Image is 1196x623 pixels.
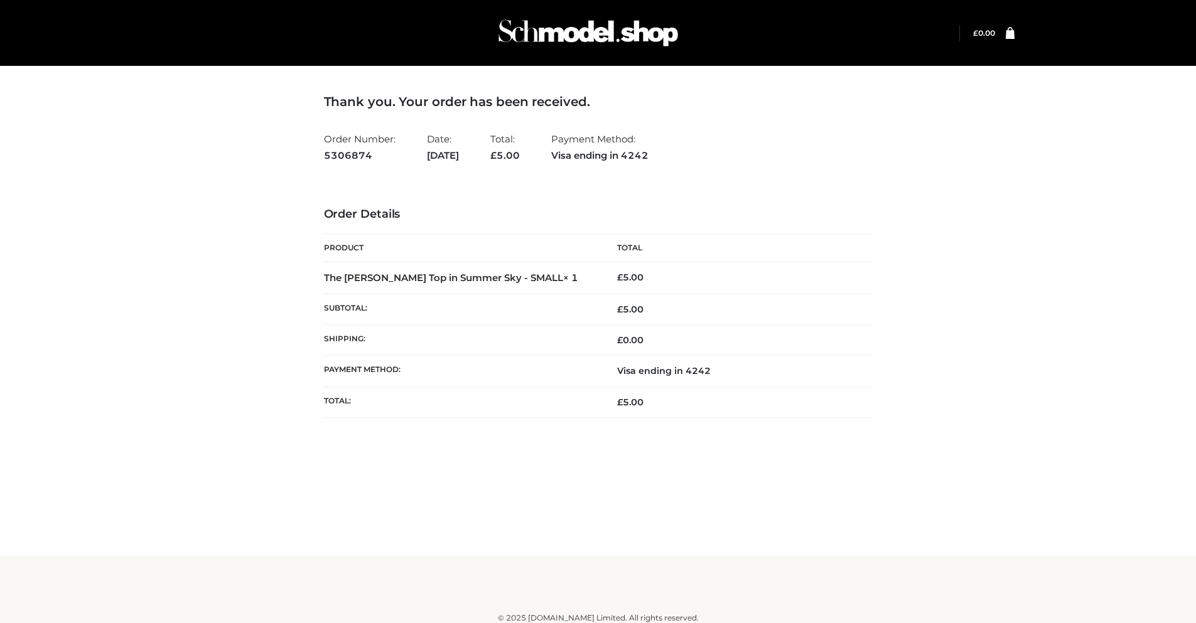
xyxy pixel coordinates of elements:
[324,386,598,417] th: Total:
[324,272,578,284] strong: The [PERSON_NAME] Top in Summer Sky - SMALL
[617,304,644,315] span: 5.00
[490,128,520,166] li: Total:
[324,208,873,221] h3: Order Details
[598,356,873,386] td: Visa ending in 4242
[324,234,598,262] th: Product
[324,325,598,356] th: Shipping:
[617,272,623,283] span: £
[617,272,644,283] bdi: 5.00
[973,28,995,38] bdi: 0.00
[551,147,649,164] strong: Visa ending in 4242
[973,28,978,38] span: £
[324,128,396,166] li: Order Number:
[324,294,598,324] th: Subtotal:
[324,356,598,386] th: Payment method:
[563,272,578,284] strong: × 1
[490,149,497,161] span: £
[490,149,520,161] span: 5.00
[551,128,649,166] li: Payment Method:
[973,28,995,38] a: £0.00
[617,397,623,408] span: £
[617,334,644,346] bdi: 0.00
[324,147,396,164] strong: 5306874
[617,397,644,408] span: 5.00
[494,8,682,58] img: Schmodel Admin 964
[598,234,873,262] th: Total
[617,334,623,346] span: £
[324,94,873,109] h3: Thank you. Your order has been received.
[427,147,459,164] strong: [DATE]
[427,128,459,166] li: Date:
[617,304,623,315] span: £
